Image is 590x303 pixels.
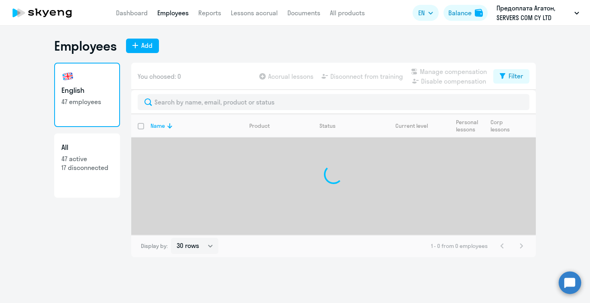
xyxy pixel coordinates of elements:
img: balance [475,9,483,17]
input: Search by name, email, product or status [138,94,529,110]
div: Status [319,122,336,129]
button: Filter [493,69,529,84]
button: EN [413,5,439,21]
div: Filter [509,71,523,81]
span: Display by: [141,242,168,250]
button: Add [126,39,159,53]
a: English47 employees [54,63,120,127]
a: All47 active17 disconnected [54,133,120,198]
p: 47 employees [61,97,113,106]
a: Employees [157,9,189,17]
p: 47 active [61,154,113,163]
span: You choosed: 0 [138,72,181,81]
div: Name [151,122,242,129]
div: Name [151,122,165,129]
button: Balancebalance [444,5,488,21]
img: english [61,70,74,83]
a: Documents [287,9,320,17]
div: Balance [448,8,472,18]
a: Lessons accrual [231,9,278,17]
h3: English [61,85,113,96]
div: Add [141,41,153,50]
a: Dashboard [116,9,148,17]
div: Product [249,122,270,129]
button: Предоплата Агатон, SERVERS COM CY LTD [492,3,583,23]
a: Reports [198,9,221,17]
div: Current level [381,122,449,129]
h3: All [61,142,113,153]
a: All products [330,9,365,17]
div: Personal lessons [456,119,484,133]
p: 17 disconnected [61,163,113,172]
span: EN [418,8,425,18]
div: Corp lessons [490,119,513,133]
p: Предоплата Агатон, SERVERS COM CY LTD [496,3,571,23]
div: Current level [395,122,428,129]
span: 1 - 0 from 0 employees [431,242,488,250]
h1: Employees [54,38,116,54]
